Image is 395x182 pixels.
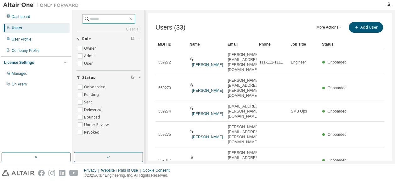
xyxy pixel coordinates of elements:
span: [PERSON_NAME][EMAIL_ADDRESS][PERSON_NAME][DOMAIN_NAME] [228,150,262,170]
a: [PERSON_NAME] [192,63,223,67]
a: [PERSON_NAME] [192,88,223,93]
div: Cookie Consent [143,168,173,173]
div: Managed [12,71,27,76]
span: Onboarded [328,109,347,113]
p: © 2025 Altair Engineering, Inc. All Rights Reserved. [84,173,173,178]
div: Company Profile [12,48,40,53]
div: Privacy [84,168,101,173]
div: Name [189,39,223,49]
div: License Settings [4,60,34,65]
div: Phone [259,39,285,49]
img: instagram.svg [48,170,55,176]
label: Under Review [84,121,110,129]
div: On Prem [12,82,27,87]
span: Users (33) [155,24,185,31]
label: Admin [84,52,97,60]
label: Bounced [84,113,101,121]
span: Engineer [291,60,306,65]
span: Clear filter [131,36,135,41]
button: More Actions [315,22,345,33]
label: Sent [84,98,93,106]
span: 111-111-1111 [259,60,283,65]
img: altair_logo.svg [2,170,34,176]
span: Clear filter [131,75,135,80]
span: 559274 [158,109,171,114]
label: Onboarded [84,83,107,91]
span: Onboarded [328,86,347,90]
div: Users [12,25,22,30]
div: User Profile [12,37,31,42]
span: [PERSON_NAME][EMAIL_ADDRESS][PERSON_NAME][DOMAIN_NAME] [228,52,262,72]
button: Status [76,71,140,85]
span: [EMAIL_ADDRESS][PERSON_NAME][DOMAIN_NAME] [228,104,262,119]
div: Email [228,39,254,49]
img: linkedin.svg [59,170,65,176]
span: Onboarded [328,158,347,163]
div: MDH ID [158,39,184,49]
span: SMB Ops [291,109,307,114]
img: youtube.svg [69,170,78,176]
label: User [84,60,94,67]
a: [PERSON_NAME] [192,135,223,139]
span: Onboarded [328,60,347,64]
span: 557817 [158,158,171,163]
label: Owner [84,45,97,52]
button: Add User [349,22,383,33]
img: facebook.svg [38,170,45,176]
span: Status [82,75,95,80]
label: Pending [84,91,100,98]
span: 559275 [158,132,171,137]
span: Onboarded [328,132,347,137]
span: [PERSON_NAME][EMAIL_ADDRESS][PERSON_NAME][DOMAIN_NAME] [228,124,262,145]
button: Role [76,32,140,46]
span: 559272 [158,60,171,65]
div: Dashboard [12,14,30,19]
div: Status [322,39,348,49]
div: Website Terms of Use [101,168,143,173]
span: 559273 [158,85,171,91]
label: Revoked [84,129,101,136]
a: [PERSON_NAME] [192,112,223,116]
span: Role [82,36,91,41]
a: Clear all [76,27,140,32]
img: Altair One [3,2,82,8]
span: [PERSON_NAME][EMAIL_ADDRESS][PERSON_NAME][DOMAIN_NAME] [228,78,262,98]
label: Delivered [84,106,103,113]
div: Job Title [291,39,317,49]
